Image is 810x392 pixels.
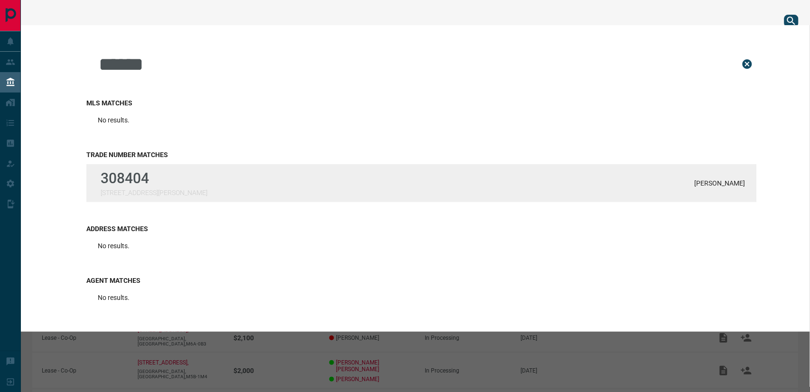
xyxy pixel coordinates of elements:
[86,277,757,284] h3: Agent Matches
[101,189,207,196] p: [STREET_ADDRESS][PERSON_NAME]
[86,151,757,159] h3: Trade Number Matches
[98,116,130,124] p: No results.
[86,225,757,233] h3: Address Matches
[738,55,757,74] button: Close
[101,170,207,187] p: 308404
[695,179,745,187] p: [PERSON_NAME]
[86,99,757,107] h3: MLS Matches
[98,242,130,250] p: No results.
[784,15,799,27] button: search button
[98,294,130,301] p: No results.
